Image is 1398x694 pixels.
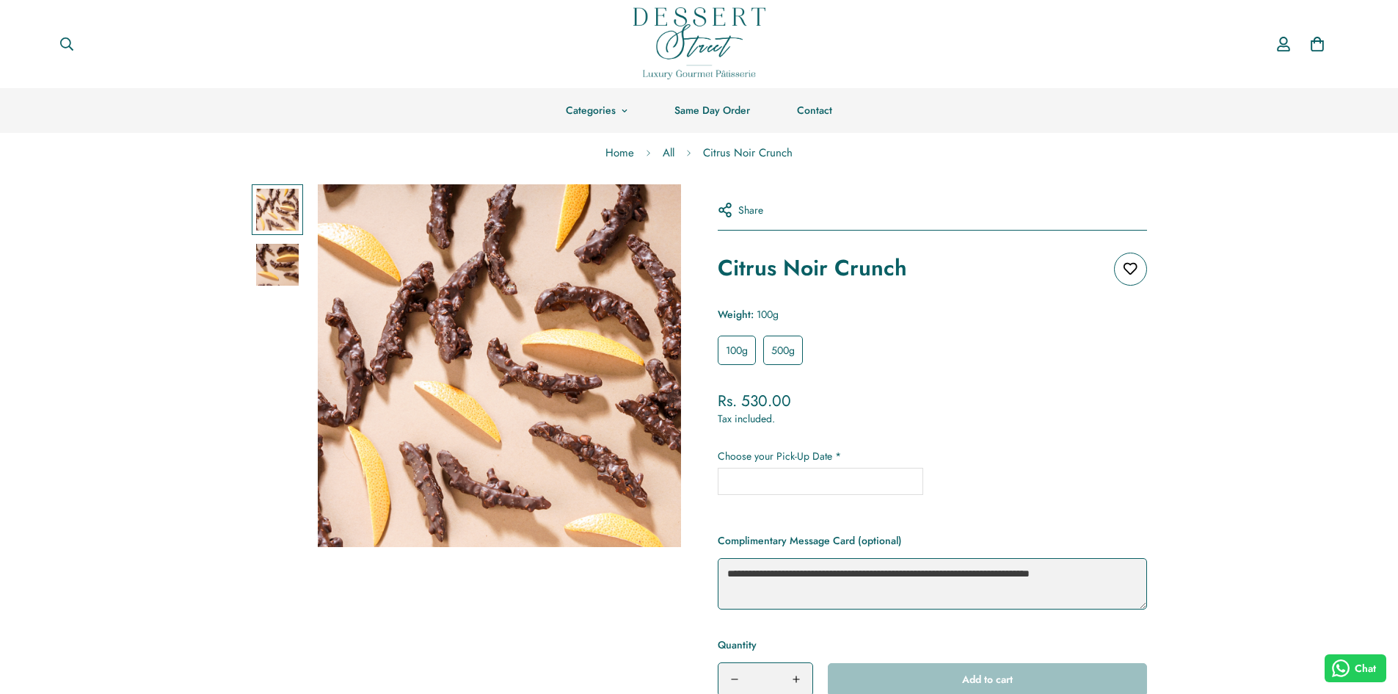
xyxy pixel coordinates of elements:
[738,203,763,218] span: Share
[757,307,779,322] span: 100g
[718,411,1147,427] div: Tax included.
[542,88,651,133] a: Categories
[718,390,791,412] span: Rs. 530.00
[651,88,773,133] a: Same Day Order
[718,532,902,549] label: Complimentary Message Card (optional)
[773,88,856,133] a: Contact
[1300,27,1334,61] a: 0
[718,253,907,283] h1: Citrus Noir Crunch
[718,636,813,654] label: Quantity
[1355,661,1376,676] span: Chat
[718,307,754,322] span: Weight:
[1267,23,1300,65] a: Account
[718,449,1147,464] label: Choose your Pick-Up Date *
[718,336,756,365] label: 100g
[48,28,86,60] button: Search
[763,336,803,365] label: 500g
[652,134,685,173] a: All
[1325,654,1387,682] button: Chat
[1114,253,1147,286] button: Add to wishlist
[594,134,645,173] a: Home
[633,7,765,79] img: Dessert Street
